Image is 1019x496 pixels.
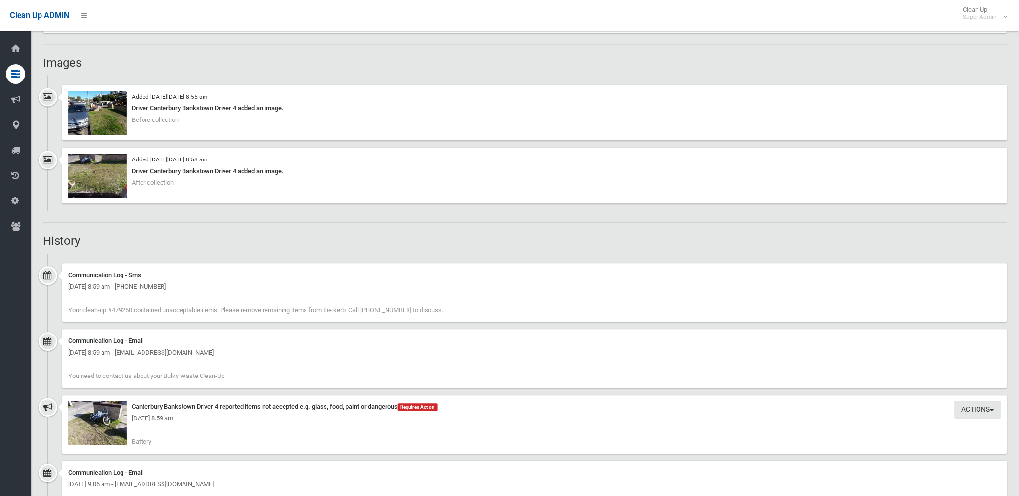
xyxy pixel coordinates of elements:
[68,91,127,135] img: 2025-09-0108.55.129142961715131774134.jpg
[68,269,1001,281] div: Communication Log - Sms
[68,335,1001,347] div: Communication Log - Email
[132,438,151,445] span: Battery
[68,154,127,198] img: 2025-09-0108.57.438613769572336590710.jpg
[68,401,127,445] img: 2025-09-0108.58.458917594297491171575.jpg
[68,306,443,314] span: Your clean-up #479250 contained unacceptable items. Please remove remaining items from the kerb. ...
[132,179,174,186] span: After collection
[68,165,1001,177] div: Driver Canterbury Bankstown Driver 4 added an image.
[68,372,224,379] span: You need to contact us about your Bulky Waste Clean-Up
[963,13,997,20] small: Super Admin
[68,347,1001,358] div: [DATE] 8:59 am - [EMAIL_ADDRESS][DOMAIN_NAME]
[958,6,1007,20] span: Clean Up
[68,467,1001,478] div: Communication Log - Email
[132,116,179,123] span: Before collection
[68,478,1001,490] div: [DATE] 9:06 am - [EMAIL_ADDRESS][DOMAIN_NAME]
[68,413,1001,424] div: [DATE] 8:59 am
[955,401,1001,419] button: Actions
[68,281,1001,293] div: [DATE] 8:59 am - [PHONE_NUMBER]
[43,235,1007,247] h2: History
[398,403,438,411] span: Requires Action
[132,156,207,163] small: Added [DATE][DATE] 8:58 am
[132,93,207,100] small: Added [DATE][DATE] 8:55 am
[10,11,69,20] span: Clean Up ADMIN
[68,401,1001,413] div: Canterbury Bankstown Driver 4 reported items not accepted e.g. glass, food, paint or dangerous
[68,102,1001,114] div: Driver Canterbury Bankstown Driver 4 added an image.
[43,57,1007,69] h2: Images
